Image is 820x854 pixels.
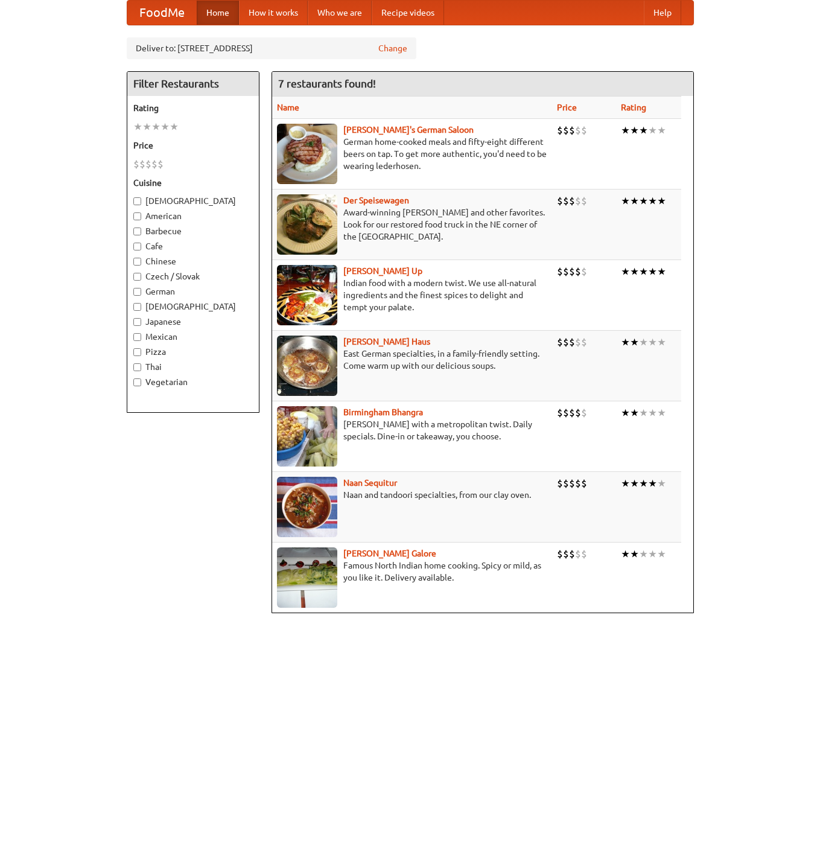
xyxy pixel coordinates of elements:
[575,336,581,349] li: $
[575,477,581,490] li: $
[133,316,253,328] label: Japanese
[133,197,141,205] input: [DEMOGRAPHIC_DATA]
[569,336,575,349] li: $
[133,102,253,114] h5: Rating
[569,194,575,208] li: $
[133,346,253,358] label: Pizza
[127,37,416,59] div: Deliver to: [STREET_ADDRESS]
[239,1,308,25] a: How it works
[133,225,253,237] label: Barbecue
[581,124,587,137] li: $
[133,255,253,267] label: Chinese
[343,478,397,488] b: Naan Sequitur
[157,158,164,171] li: $
[648,336,657,349] li: ★
[133,120,142,133] li: ★
[277,477,337,537] img: naansequitur.jpg
[277,124,337,184] img: esthers.jpg
[563,194,569,208] li: $
[621,406,630,419] li: ★
[308,1,372,25] a: Who we are
[139,158,145,171] li: $
[277,336,337,396] img: kohlhaus.jpg
[639,477,648,490] li: ★
[563,547,569,561] li: $
[581,336,587,349] li: $
[639,406,648,419] li: ★
[621,547,630,561] li: ★
[657,336,666,349] li: ★
[621,477,630,490] li: ★
[557,406,563,419] li: $
[569,124,575,137] li: $
[133,331,253,343] label: Mexican
[278,78,376,89] ng-pluralize: 7 restaurants found!
[133,228,141,235] input: Barbecue
[133,333,141,341] input: Mexican
[657,124,666,137] li: ★
[133,240,253,252] label: Cafe
[133,139,253,151] h5: Price
[557,124,563,137] li: $
[277,136,547,172] p: German home-cooked meals and fifty-eight different beers on tap. To get more authentic, you'd nee...
[277,206,547,243] p: Award-winning [PERSON_NAME] and other favorites. Look for our restored food truck in the NE corne...
[277,406,337,467] img: bhangra.jpg
[343,337,430,346] a: [PERSON_NAME] Haus
[557,336,563,349] li: $
[557,265,563,278] li: $
[127,72,259,96] h4: Filter Restaurants
[621,124,630,137] li: ★
[648,547,657,561] li: ★
[133,348,141,356] input: Pizza
[343,266,422,276] a: [PERSON_NAME] Up
[133,243,141,250] input: Cafe
[151,120,161,133] li: ★
[133,212,141,220] input: American
[639,124,648,137] li: ★
[277,103,299,112] a: Name
[630,194,639,208] li: ★
[575,265,581,278] li: $
[133,363,141,371] input: Thai
[277,489,547,501] p: Naan and tandoori specialties, from our clay oven.
[557,547,563,561] li: $
[161,120,170,133] li: ★
[657,265,666,278] li: ★
[639,265,648,278] li: ★
[343,407,423,417] a: Birmingham Bhangra
[644,1,681,25] a: Help
[145,158,151,171] li: $
[630,406,639,419] li: ★
[621,194,630,208] li: ★
[277,265,337,325] img: curryup.jpg
[133,288,141,296] input: German
[277,277,547,313] p: Indian food with a modern twist. We use all-natural ingredients and the finest spices to delight ...
[563,265,569,278] li: $
[170,120,179,133] li: ★
[151,158,157,171] li: $
[557,194,563,208] li: $
[378,42,407,54] a: Change
[277,559,547,584] p: Famous North Indian home cooking. Spicy or mild, as you like it. Delivery available.
[133,318,141,326] input: Japanese
[343,125,474,135] a: [PERSON_NAME]'s German Saloon
[343,196,409,205] a: Der Speisewagen
[133,158,139,171] li: $
[639,336,648,349] li: ★
[575,124,581,137] li: $
[569,406,575,419] li: $
[563,406,569,419] li: $
[639,194,648,208] li: ★
[648,124,657,137] li: ★
[133,285,253,298] label: German
[343,549,436,558] a: [PERSON_NAME] Galore
[648,194,657,208] li: ★
[581,547,587,561] li: $
[648,265,657,278] li: ★
[133,378,141,386] input: Vegetarian
[563,124,569,137] li: $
